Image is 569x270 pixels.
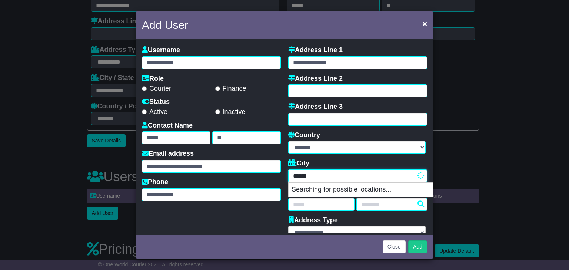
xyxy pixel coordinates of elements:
[288,159,309,168] label: City
[383,240,406,253] button: Close
[142,17,188,33] h4: Add User
[142,150,194,158] label: Email address
[215,85,246,93] label: Finance
[142,98,170,106] label: Status
[413,244,422,250] span: Add
[142,122,193,130] label: Contact Name
[142,108,167,116] label: Active
[423,19,427,28] span: ×
[215,109,220,114] input: Inactive
[142,178,168,186] label: Phone
[142,109,147,114] input: Active
[215,86,220,91] input: Finance
[215,108,246,116] label: Inactive
[408,240,427,253] button: Add
[288,46,343,54] label: Address Line 1
[288,216,338,225] label: Address Type
[142,46,180,54] label: Username
[288,103,343,111] label: Address Line 3
[289,183,436,197] p: Searching for possible locations...
[288,75,343,83] label: Address Line 2
[419,16,431,31] button: Close
[142,85,171,93] label: Courier
[288,131,320,139] label: Country
[142,75,164,83] label: Role
[142,86,147,91] input: Courier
